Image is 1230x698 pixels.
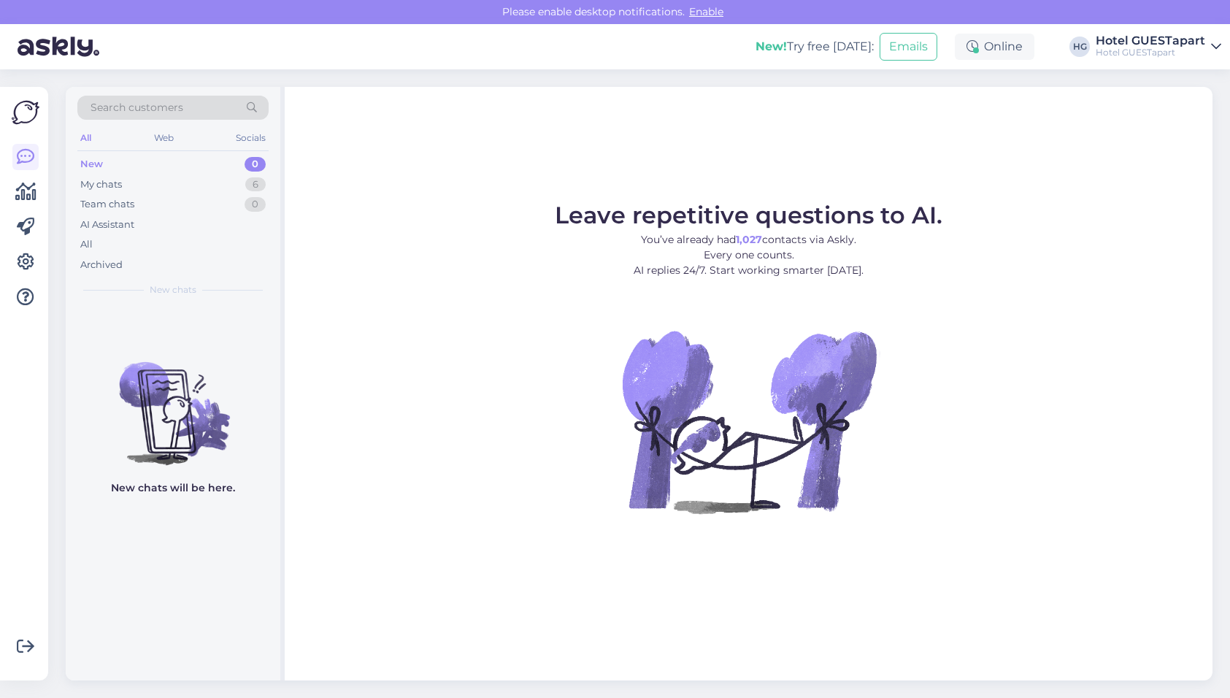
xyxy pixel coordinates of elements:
p: New chats will be here. [111,480,235,496]
div: 6 [245,177,266,192]
div: AI Assistant [80,218,134,232]
b: 1,027 [736,233,762,246]
div: 0 [245,197,266,212]
img: Askly Logo [12,99,39,126]
span: Leave repetitive questions to AI. [555,201,942,229]
b: New! [756,39,787,53]
span: Enable [685,5,728,18]
div: Hotel GUESTapart [1096,35,1205,47]
div: My chats [80,177,122,192]
div: Socials [233,129,269,147]
div: Web [151,129,177,147]
div: Hotel GUESTapart [1096,47,1205,58]
span: New chats [150,283,196,296]
div: All [77,129,94,147]
div: All [80,237,93,252]
img: No chats [66,336,280,467]
div: Try free [DATE]: [756,38,874,55]
div: 0 [245,157,266,172]
button: Emails [880,33,937,61]
a: Hotel GUESTapartHotel GUESTapart [1096,35,1221,58]
img: No Chat active [618,290,880,553]
span: Search customers [91,100,183,115]
div: Archived [80,258,123,272]
div: Team chats [80,197,134,212]
div: Online [955,34,1034,60]
div: New [80,157,103,172]
p: You’ve already had contacts via Askly. Every one counts. AI replies 24/7. Start working smarter [... [555,232,942,278]
div: HG [1069,37,1090,57]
